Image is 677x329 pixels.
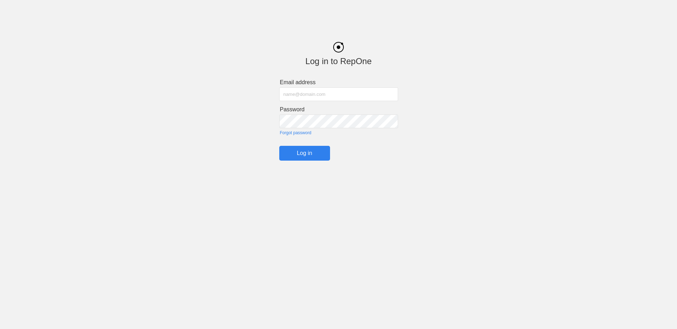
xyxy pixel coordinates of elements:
label: Password [280,106,398,113]
input: Log in [279,146,330,161]
img: black_logo.png [333,42,344,52]
label: Email address [280,79,398,86]
input: name@domain.com [279,87,398,101]
div: Log in to RepOne [279,56,398,66]
a: Forgot password [280,130,398,135]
